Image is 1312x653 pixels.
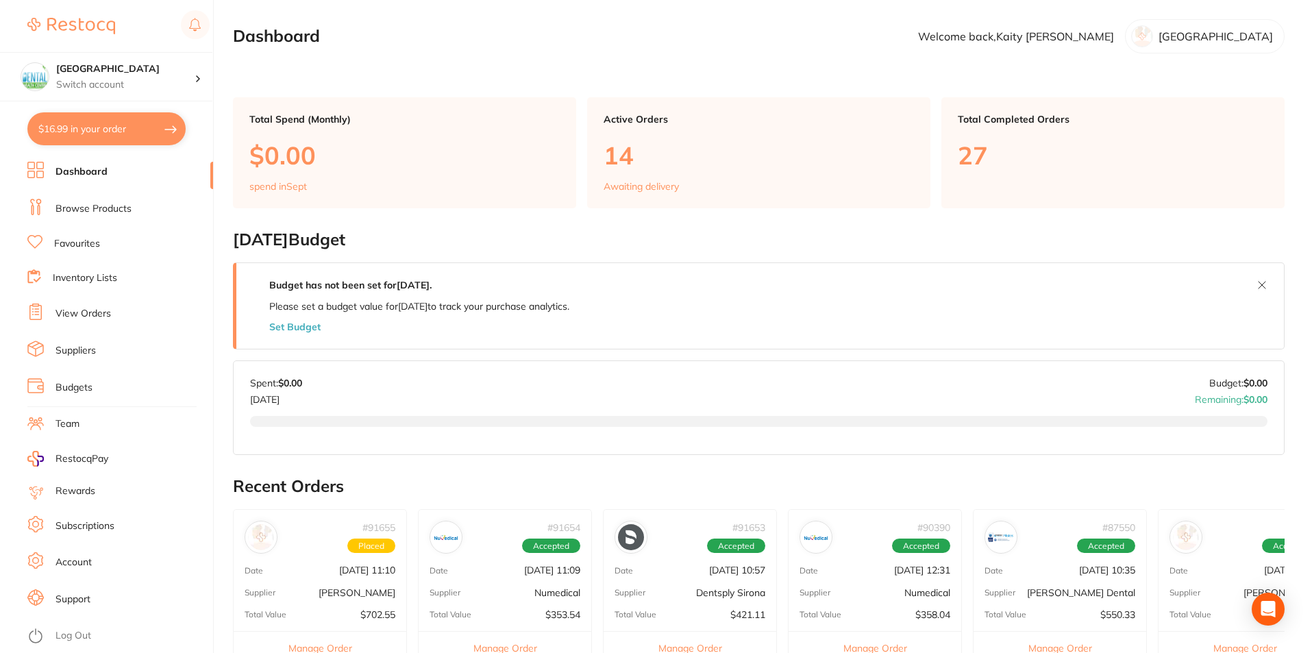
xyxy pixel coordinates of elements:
[1102,521,1135,532] p: # 87550
[1169,610,1211,619] p: Total Value
[587,97,930,208] a: Active Orders14Awaiting delivery
[249,181,307,192] p: spend in Sept
[55,556,92,569] a: Account
[27,626,209,648] button: Log Out
[27,451,44,467] img: RestocqPay
[1173,524,1199,550] img: Adam Dental
[547,521,580,532] p: # 91654
[53,271,117,285] a: Inventory Lists
[941,97,1285,208] a: Total Completed Orders27
[918,30,1114,42] p: Welcome back, Kaity [PERSON_NAME]
[894,565,950,576] p: [DATE] 12:31
[604,114,914,125] p: Active Orders
[904,587,950,598] p: Numedical
[233,97,576,208] a: Total Spend (Monthly)$0.00spend inSept
[730,609,765,620] p: $421.11
[524,565,580,576] p: [DATE] 11:09
[709,565,765,576] p: [DATE] 10:57
[1195,389,1267,405] p: Remaining:
[1243,377,1267,389] strong: $0.00
[56,62,195,76] h4: Dental Health Centre
[917,521,950,532] p: # 90390
[54,237,100,251] a: Favourites
[732,521,765,532] p: # 91653
[1077,539,1135,554] span: Accepted
[1079,565,1135,576] p: [DATE] 10:35
[1169,566,1188,576] p: Date
[56,78,195,92] p: Switch account
[27,10,115,42] a: Restocq Logo
[245,588,275,597] p: Supplier
[249,114,560,125] p: Total Spend (Monthly)
[55,593,90,606] a: Support
[269,279,432,291] strong: Budget has not been set for [DATE] .
[55,629,91,643] a: Log Out
[55,202,132,216] a: Browse Products
[347,539,395,554] span: Placed
[250,378,302,389] p: Spent:
[985,610,1026,619] p: Total Value
[339,565,395,576] p: [DATE] 11:10
[985,588,1015,597] p: Supplier
[892,539,950,554] span: Accepted
[1027,587,1135,598] p: [PERSON_NAME] Dental
[1243,393,1267,406] strong: $0.00
[1169,588,1200,597] p: Supplier
[430,566,448,576] p: Date
[27,451,108,467] a: RestocqPay
[958,114,1268,125] p: Total Completed Orders
[362,521,395,532] p: # 91655
[985,566,1003,576] p: Date
[696,587,765,598] p: Dentsply Sirona
[55,344,96,358] a: Suppliers
[1100,609,1135,620] p: $550.33
[545,609,580,620] p: $353.54
[803,524,829,550] img: Numedical
[618,524,644,550] img: Dentsply Sirona
[27,112,186,145] button: $16.99 in your order
[800,566,818,576] p: Date
[615,566,633,576] p: Date
[433,524,459,550] img: Numedical
[55,381,92,395] a: Budgets
[1159,30,1273,42] p: [GEOGRAPHIC_DATA]
[1252,593,1285,626] div: Open Intercom Messenger
[233,477,1285,496] h2: Recent Orders
[245,566,263,576] p: Date
[248,524,274,550] img: Adam Dental
[534,587,580,598] p: Numedical
[233,27,320,46] h2: Dashboard
[250,389,302,405] p: [DATE]
[915,609,950,620] p: $358.04
[430,610,471,619] p: Total Value
[522,539,580,554] span: Accepted
[1209,378,1267,389] p: Budget:
[21,63,49,90] img: Dental Health Centre
[604,181,679,192] p: Awaiting delivery
[249,141,560,169] p: $0.00
[615,588,645,597] p: Supplier
[245,610,286,619] p: Total Value
[55,417,79,431] a: Team
[55,452,108,466] span: RestocqPay
[55,519,114,533] a: Subscriptions
[958,141,1268,169] p: 27
[55,307,111,321] a: View Orders
[278,377,302,389] strong: $0.00
[988,524,1014,550] img: Erskine Dental
[707,539,765,554] span: Accepted
[269,301,569,312] p: Please set a budget value for [DATE] to track your purchase analytics.
[615,610,656,619] p: Total Value
[27,18,115,34] img: Restocq Logo
[800,610,841,619] p: Total Value
[233,230,1285,249] h2: [DATE] Budget
[360,609,395,620] p: $702.55
[430,588,460,597] p: Supplier
[604,141,914,169] p: 14
[800,588,830,597] p: Supplier
[269,321,321,332] button: Set Budget
[319,587,395,598] p: [PERSON_NAME]
[55,165,108,179] a: Dashboard
[55,484,95,498] a: Rewards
